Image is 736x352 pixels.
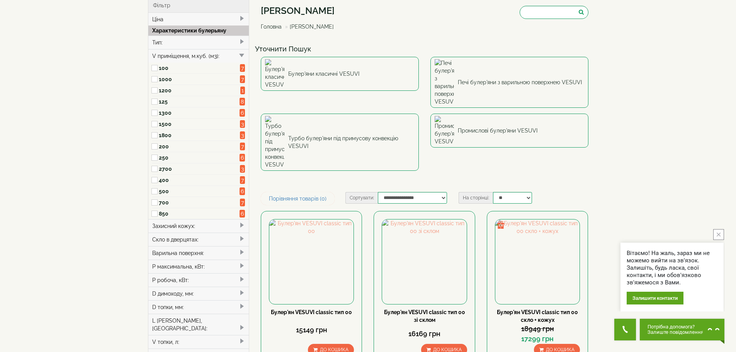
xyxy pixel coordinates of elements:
div: V приміщення, м.куб. (м3): [148,49,249,63]
span: 7 [240,143,245,150]
span: 3 [240,120,245,128]
span: 6 [240,154,245,162]
span: 1 [240,87,245,94]
a: Порівняння товарів (0) [261,192,335,205]
a: Булер'яни класичні VESUVI Булер'яни класичні VESUVI [261,57,419,91]
div: 17299 грн [495,334,580,344]
span: Залиште повідомлення [648,330,704,335]
span: 7 [240,199,245,206]
label: 1200 [159,87,240,94]
span: 7 [240,176,245,184]
label: 1000 [159,75,240,83]
label: Сортувати: [345,192,378,204]
div: L [PERSON_NAME], [GEOGRAPHIC_DATA]: [148,314,249,335]
span: Потрібна допомога? [648,324,704,330]
img: Булер'яни класичні VESUVI [265,59,284,88]
div: Залишити контакти [627,292,683,304]
a: Промислові булер'яни VESUVI Промислові булер'яни VESUVI [430,114,588,148]
img: Булер'ян VESUVI classic тип 00 [269,219,354,304]
img: Булер'ян VESUVI classic тип 00 зі склом [382,219,466,304]
span: 3 [240,131,245,139]
label: 2700 [159,165,240,173]
button: Get Call button [614,319,636,340]
a: Булер'ян VESUVI classic тип 00 [271,309,352,315]
img: gift [497,221,505,229]
div: Характеристики булерьяну [148,26,249,36]
div: Варильна поверхня: [148,246,249,260]
div: Ціна [148,13,249,26]
img: Промислові булер'яни VESUVI [435,116,454,145]
span: 6 [240,210,245,218]
div: D топки, мм: [148,300,249,314]
div: Скло в дверцятах: [148,233,249,246]
label: 250 [159,154,240,162]
img: Печі булер'яни з варильною поверхнею VESUVI [435,59,454,105]
label: 1300 [159,109,240,117]
label: 400 [159,176,240,184]
span: 7 [240,75,245,83]
a: Турбо булер'яни під примусову конвекцію VESUVI Турбо булер'яни під примусову конвекцію VESUVI [261,114,419,171]
a: Печі булер'яни з варильною поверхнею VESUVI Печі булер'яни з варильною поверхнею VESUVI [430,57,588,108]
label: 850 [159,210,240,218]
h4: Уточнити Пошук [255,45,594,53]
div: P максимальна, кВт: [148,260,249,273]
span: 3 [240,165,245,173]
span: 6 [240,109,245,117]
h1: [PERSON_NAME] [261,6,340,16]
button: close button [713,229,724,240]
span: 6 [240,187,245,195]
div: Вітаємо! На жаль, зараз ми не можемо вийти на зв'язок. Залишіть, будь ласка, свої контакти, і ми ... [627,250,717,286]
label: 500 [159,187,240,195]
span: 8 [240,98,245,105]
label: 125 [159,98,240,105]
a: Головна [261,24,282,30]
div: V топки, л: [148,335,249,349]
div: 15149 грн [269,325,354,335]
a: Булер'ян VESUVI classic тип 00 скло + кожух [497,309,578,323]
a: Булер'ян VESUVI classic тип 00 зі склом [384,309,465,323]
label: 700 [159,199,240,206]
div: D димоходу, мм: [148,287,249,300]
li: [PERSON_NAME] [283,23,334,31]
label: 1500 [159,120,240,128]
label: На сторінці: [459,192,493,204]
label: 100 [159,64,240,72]
label: 200 [159,143,240,150]
span: 7 [240,64,245,72]
button: Chat button [640,319,724,340]
div: 18949 грн [495,324,580,334]
div: P робоча, кВт: [148,273,249,287]
img: Булер'ян VESUVI classic тип 00 скло + кожух [495,219,580,304]
div: Захисний кожух: [148,219,249,233]
div: Тип: [148,36,249,49]
img: Турбо булер'яни під примусову конвекцію VESUVI [265,116,284,168]
label: 1800 [159,131,240,139]
div: 16169 грн [382,329,467,339]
